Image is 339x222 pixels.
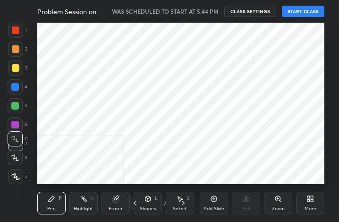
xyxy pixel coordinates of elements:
div: 6 [8,117,27,132]
div: 4 [8,79,27,94]
div: Add Slide [203,206,224,211]
div: 2 [8,42,27,57]
div: P [59,196,61,201]
div: More [305,206,316,211]
h4: Problem Session on Group Theory - 6 | IIT JAM 2026 [37,7,109,16]
div: 3 [8,60,27,76]
button: START CLASS [282,6,324,17]
div: Z [8,169,28,184]
button: CLASS SETTINGS [224,6,276,17]
div: Eraser [109,206,123,211]
div: X [8,150,28,165]
div: Zoom [272,206,285,211]
div: H [90,196,93,201]
h5: WAS SCHEDULED TO START AT 5:44 PM [112,7,219,16]
div: 1 [8,23,27,38]
div: / [163,200,166,206]
div: S [187,196,190,201]
div: C [8,131,28,146]
div: Highlight [74,206,93,211]
div: 5 [8,98,27,113]
div: Shapes [140,206,156,211]
div: Pen [47,206,56,211]
div: L [155,196,158,201]
div: Select [173,206,186,211]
